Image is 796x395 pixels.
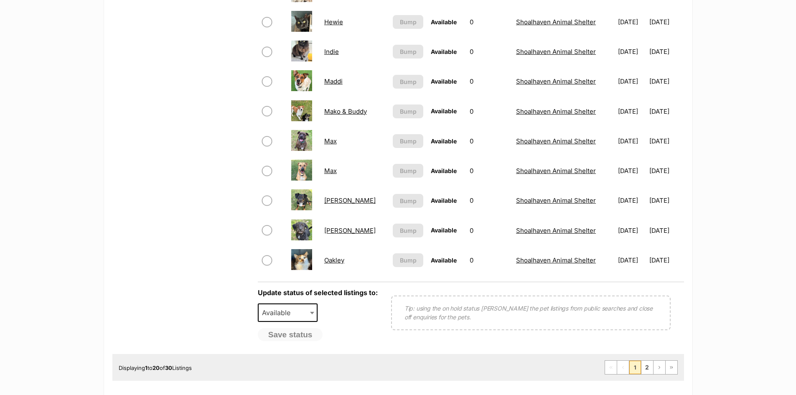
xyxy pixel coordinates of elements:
span: Bump [400,256,417,265]
span: Available [431,167,457,174]
span: Available [431,107,457,115]
button: Bump [393,194,423,208]
span: Displaying to of Listings [119,364,192,371]
span: Available [431,18,457,25]
button: Bump [393,45,423,59]
a: Shoalhaven Animal Shelter [516,227,596,234]
span: Bump [400,107,417,116]
td: 0 [466,186,512,215]
strong: 30 [165,364,172,371]
td: 0 [466,156,512,185]
span: Available [431,48,457,55]
a: [PERSON_NAME] [324,196,376,204]
strong: 20 [153,364,160,371]
span: Available [431,197,457,204]
button: Save status [258,328,323,341]
button: Bump [393,253,423,267]
a: Shoalhaven Animal Shelter [516,48,596,56]
a: Max [324,167,337,175]
a: Oakley [324,256,344,264]
a: Shoalhaven Animal Shelter [516,107,596,115]
a: Shoalhaven Animal Shelter [516,137,596,145]
a: Shoalhaven Animal Shelter [516,196,596,204]
span: Bump [400,18,417,26]
a: Page 2 [641,361,653,374]
span: Bump [400,226,417,235]
td: 0 [466,216,512,245]
td: [DATE] [615,127,648,155]
span: Bump [400,137,417,145]
td: [DATE] [649,67,683,96]
a: Maddi [324,77,343,85]
td: [DATE] [615,97,648,126]
span: Available [259,307,299,319]
td: 0 [466,97,512,126]
button: Bump [393,15,423,29]
td: 0 [466,8,512,36]
span: Available [258,303,318,322]
label: Update status of selected listings to: [258,288,378,297]
td: [DATE] [649,37,683,66]
td: [DATE] [649,156,683,185]
span: Page 1 [629,361,641,374]
span: Bump [400,166,417,175]
td: [DATE] [615,67,648,96]
button: Bump [393,104,423,118]
span: Available [431,138,457,145]
a: Next page [654,361,665,374]
td: [DATE] [615,246,648,275]
td: [DATE] [649,97,683,126]
nav: Pagination [605,360,678,375]
a: Indie [324,48,339,56]
a: Shoalhaven Animal Shelter [516,256,596,264]
td: [DATE] [649,127,683,155]
span: Previous page [617,361,629,374]
span: Bump [400,196,417,205]
span: Available [431,78,457,85]
button: Bump [393,134,423,148]
a: Shoalhaven Animal Shelter [516,167,596,175]
a: Hewie [324,18,343,26]
td: [DATE] [615,216,648,245]
button: Bump [393,224,423,237]
a: [PERSON_NAME] [324,227,376,234]
span: Bump [400,77,417,86]
span: First page [605,361,617,374]
td: 0 [466,127,512,155]
td: [DATE] [615,156,648,185]
a: Max [324,137,337,145]
td: [DATE] [615,8,648,36]
td: 0 [466,67,512,96]
a: Shoalhaven Animal Shelter [516,77,596,85]
td: 0 [466,37,512,66]
button: Bump [393,164,423,178]
span: Bump [400,47,417,56]
td: [DATE] [615,37,648,66]
span: Available [431,257,457,264]
td: [DATE] [615,186,648,215]
td: [DATE] [649,8,683,36]
td: [DATE] [649,186,683,215]
td: [DATE] [649,246,683,275]
td: [DATE] [649,216,683,245]
a: Mako & Buddy [324,107,367,115]
p: Tip: using the on hold status [PERSON_NAME] the pet listings from public searches and close off e... [404,304,657,321]
a: Last page [666,361,677,374]
span: Available [431,227,457,234]
strong: 1 [145,364,148,371]
td: 0 [466,246,512,275]
button: Bump [393,75,423,89]
a: Shoalhaven Animal Shelter [516,18,596,26]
